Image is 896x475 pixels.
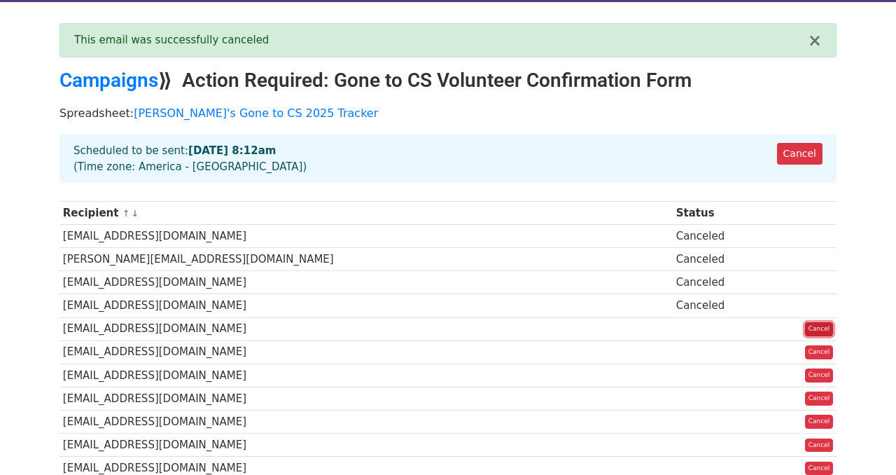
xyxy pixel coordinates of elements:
td: [EMAIL_ADDRESS][DOMAIN_NAME] [59,225,673,248]
strong: [DATE] 8:12am [188,144,276,157]
td: Canceled [673,225,766,248]
a: Cancel [805,345,834,359]
td: [EMAIL_ADDRESS][DOMAIN_NAME] [59,434,673,457]
td: [EMAIL_ADDRESS][DOMAIN_NAME] [59,387,673,410]
a: ↓ [131,208,139,219]
a: Cancel [805,392,834,406]
td: [EMAIL_ADDRESS][DOMAIN_NAME] [59,271,673,294]
a: Cancel [777,143,822,165]
div: Scheduled to be sent: (Time zone: America - [GEOGRAPHIC_DATA]) [59,135,836,183]
td: [EMAIL_ADDRESS][DOMAIN_NAME] [59,317,673,340]
td: [EMAIL_ADDRESS][DOMAIN_NAME] [59,294,673,317]
td: Canceled [673,294,766,317]
button: × [808,32,822,49]
h2: ⟫ Action Required: Gone to CS Volunteer Confirmation Form [59,69,836,92]
td: Canceled [673,248,766,271]
td: Canceled [673,271,766,294]
a: Campaigns [59,69,158,92]
td: [EMAIL_ADDRESS][DOMAIN_NAME] [59,364,673,387]
a: Cancel [805,369,834,383]
th: Status [673,202,766,225]
td: [EMAIL_ADDRESS][DOMAIN_NAME] [59,340,673,364]
a: Cancel [805,322,834,336]
td: [PERSON_NAME][EMAIL_ADDRESS][DOMAIN_NAME] [59,248,673,271]
div: This email was successfully canceled [74,32,808,48]
a: Cancel [805,439,834,453]
td: [EMAIL_ADDRESS][DOMAIN_NAME] [59,410,673,433]
a: [PERSON_NAME]'s Gone to CS 2025 Tracker [134,106,378,120]
p: Spreadsheet: [59,106,836,121]
iframe: Chat Widget [826,408,896,475]
a: Cancel [805,415,834,429]
a: ↑ [122,208,130,219]
th: Recipient [59,202,673,225]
